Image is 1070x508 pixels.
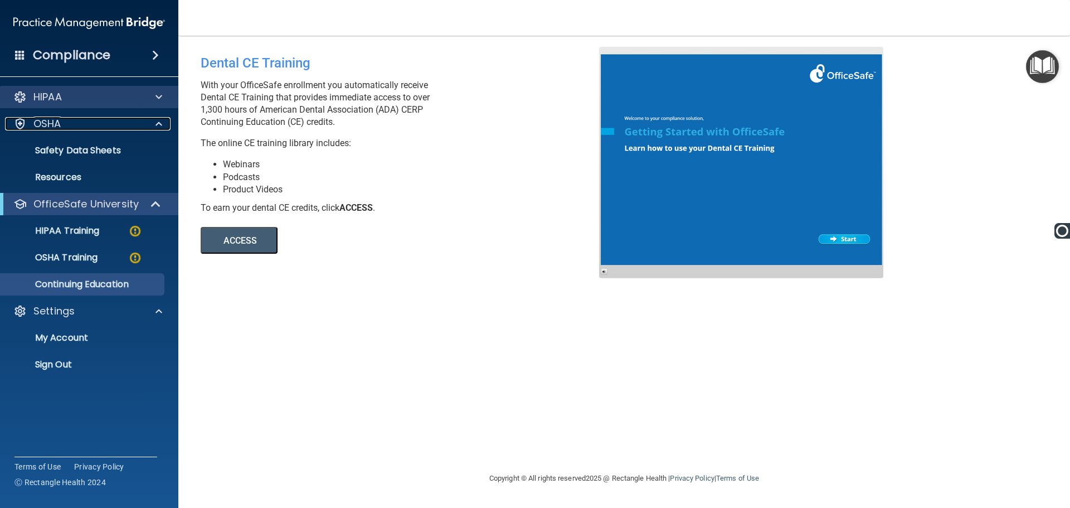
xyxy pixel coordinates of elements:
[7,359,159,370] p: Sign Out
[14,461,61,472] a: Terms of Use
[1026,50,1059,83] button: Open Resource Center
[33,90,62,104] p: HIPAA
[201,227,278,254] button: ACCESS
[201,237,505,245] a: ACCESS
[7,145,159,156] p: Safety Data Sheets
[339,202,373,213] b: ACCESS
[201,79,607,128] p: With your OfficeSafe enrollment you automatically receive Dental CE Training that provides immedi...
[128,224,142,238] img: warning-circle.0cc9ac19.png
[201,202,607,214] div: To earn your dental CE credits, click .
[1054,223,1070,239] img: Ooma Logo
[7,252,98,263] p: OSHA Training
[33,197,139,211] p: OfficeSafe University
[223,171,607,183] li: Podcasts
[13,304,162,318] a: Settings
[14,477,106,488] span: Ⓒ Rectangle Health 2024
[421,461,828,496] div: Copyright © All rights reserved 2025 @ Rectangle Health | |
[7,279,159,290] p: Continuing Education
[7,172,159,183] p: Resources
[13,90,162,104] a: HIPAA
[670,474,714,482] a: Privacy Policy
[223,158,607,171] li: Webinars
[128,251,142,265] img: warning-circle.0cc9ac19.png
[33,304,75,318] p: Settings
[13,117,162,130] a: OSHA
[7,332,159,343] p: My Account
[33,47,110,63] h4: Compliance
[201,137,607,149] p: The online CE training library includes:
[223,183,607,196] li: Product Videos
[201,47,607,79] div: Dental CE Training
[13,12,165,34] img: PMB logo
[13,197,162,211] a: OfficeSafe University
[74,461,124,472] a: Privacy Policy
[716,474,759,482] a: Terms of Use
[33,117,61,130] p: OSHA
[7,225,99,236] p: HIPAA Training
